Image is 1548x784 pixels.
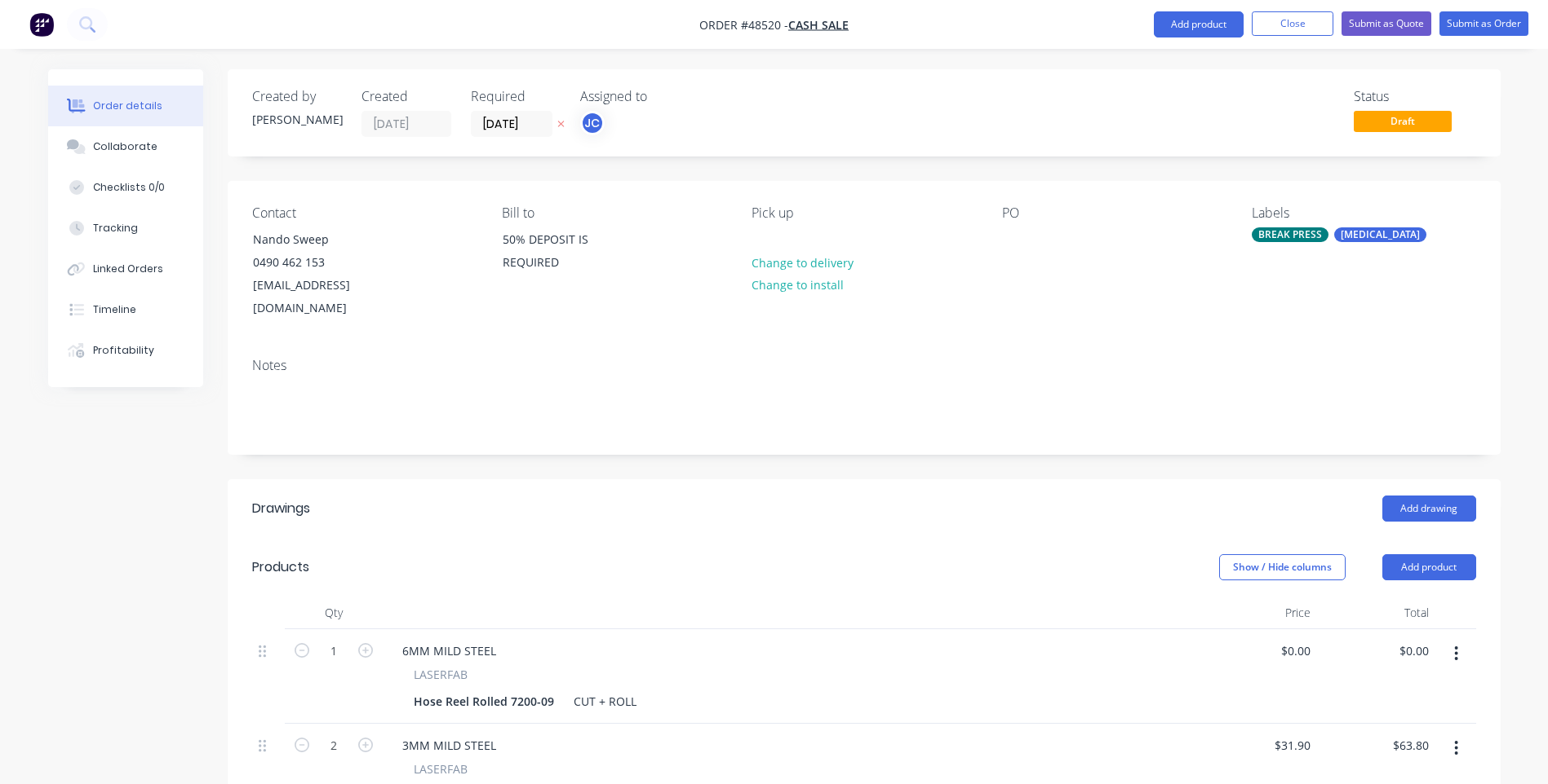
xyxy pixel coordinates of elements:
[1439,11,1528,36] button: Submit as Order
[48,249,203,289] button: Linked Orders
[1342,11,1431,36] button: Submit as Quote
[252,205,476,221] div: Contact
[567,689,643,713] div: CUT + ROLL
[253,274,388,319] div: [EMAIL_ADDRESS][DOMAIN_NAME]
[48,330,203,371] button: Profitability
[414,760,468,777] span: LASERFAB
[29,12,54,37] img: Factory
[93,180,165,195] div: Checklists 0/0
[743,274,852,296] button: Change to install
[389,639,509,663] div: 6MM MILD STEEL
[502,205,725,221] div: Bill to
[743,251,862,273] button: Change to delivery
[285,597,383,629] div: Qty
[48,167,203,208] button: Checklists 0/0
[1219,554,1346,580] button: Show / Hide columns
[252,557,309,577] div: Products
[48,289,203,330] button: Timeline
[414,666,468,683] span: LASERFAB
[1252,205,1475,221] div: Labels
[93,262,163,276] div: Linked Orders
[1334,227,1426,242] div: [MEDICAL_DATA]
[752,205,975,221] div: Pick up
[407,689,561,713] div: Hose Reel Rolled 7200-09
[252,111,342,128] div: [PERSON_NAME]
[1154,11,1244,37] button: Add product
[489,227,652,280] div: 50% DEPOSIT IS REQUIRED
[48,126,203,167] button: Collaborate
[93,221,138,236] div: Tracking
[503,228,638,274] div: 50% DEPOSIT IS REQUIRED
[252,358,1476,373] div: Notes
[699,17,788,33] span: Order #48520 -
[253,228,388,251] div: Nando Sweep
[48,86,203,126] button: Order details
[48,208,203,249] button: Tracking
[93,139,157,154] div: Collaborate
[1252,227,1328,242] div: BREAK PRESS
[580,111,605,135] button: JC
[252,89,342,104] div: Created by
[1317,597,1435,629] div: Total
[93,99,162,113] div: Order details
[253,251,388,274] div: 0490 462 153
[580,89,743,104] div: Assigned to
[93,302,136,317] div: Timeline
[239,227,402,320] div: Nando Sweep0490 462 153[EMAIL_ADDRESS][DOMAIN_NAME]
[361,89,451,104] div: Created
[93,343,154,358] div: Profitability
[471,89,561,104] div: Required
[788,17,849,33] a: CASH SALE
[1354,89,1476,104] div: Status
[1199,597,1317,629] div: Price
[1354,111,1452,131] span: Draft
[1002,205,1226,221] div: PO
[1382,554,1476,580] button: Add product
[1252,11,1333,36] button: Close
[389,733,509,757] div: 3MM MILD STEEL
[252,499,310,518] div: Drawings
[1382,496,1476,522] button: Add drawing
